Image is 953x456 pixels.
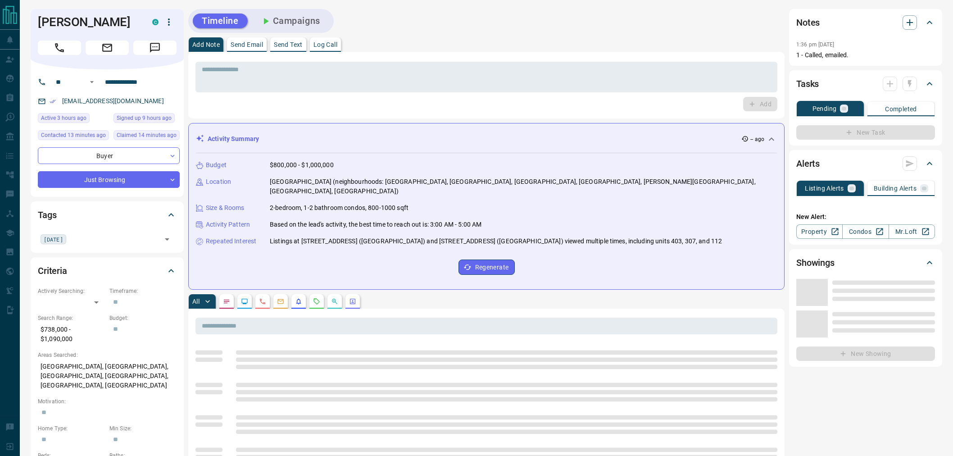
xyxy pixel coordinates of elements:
[796,156,820,171] h2: Alerts
[192,41,220,48] p: Add Note
[38,351,177,359] p: Areas Searched:
[38,397,177,406] p: Motivation:
[113,113,180,126] div: Mon Oct 13 2025
[109,314,177,322] p: Budget:
[62,97,164,105] a: [EMAIL_ADDRESS][DOMAIN_NAME]
[206,203,245,213] p: Size & Rooms
[270,220,481,229] p: Based on the lead's activity, the best time to reach out is: 3:00 AM - 5:00 AM
[117,131,177,140] span: Claimed 14 minutes ago
[241,298,248,305] svg: Lead Browsing Activity
[313,41,337,48] p: Log Call
[38,113,109,126] div: Mon Oct 13 2025
[38,264,67,278] h2: Criteria
[38,130,109,143] div: Mon Oct 13 2025
[38,15,139,29] h1: [PERSON_NAME]
[38,41,81,55] span: Call
[796,73,935,95] div: Tasks
[750,135,764,143] p: -- ago
[117,114,172,123] span: Signed up 9 hours ago
[885,106,917,112] p: Completed
[231,41,263,48] p: Send Email
[206,160,227,170] p: Budget
[208,134,259,144] p: Activity Summary
[295,298,302,305] svg: Listing Alerts
[812,105,837,112] p: Pending
[38,171,180,188] div: Just Browsing
[349,298,356,305] svg: Agent Actions
[313,298,320,305] svg: Requests
[38,204,177,226] div: Tags
[38,260,177,282] div: Criteria
[206,237,256,246] p: Repeated Interest
[193,14,248,28] button: Timeline
[109,424,177,433] p: Min Size:
[196,131,777,147] div: Activity Summary-- ago
[277,298,284,305] svg: Emails
[38,314,105,322] p: Search Range:
[796,41,835,48] p: 1:36 pm [DATE]
[38,322,105,347] p: $738,000 - $1,090,000
[805,185,844,192] p: Listing Alerts
[206,220,250,229] p: Activity Pattern
[458,260,515,275] button: Regenerate
[109,287,177,295] p: Timeframe:
[113,130,180,143] div: Mon Oct 13 2025
[41,131,106,140] span: Contacted 13 minutes ago
[38,147,180,164] div: Buyer
[874,185,917,192] p: Building Alerts
[44,235,63,244] span: [DATE]
[796,255,835,270] h2: Showings
[152,19,159,25] div: condos.ca
[86,41,129,55] span: Email
[270,177,777,196] p: [GEOGRAPHIC_DATA] (neighbourhoods: [GEOGRAPHIC_DATA], [GEOGRAPHIC_DATA], [GEOGRAPHIC_DATA], [GEOG...
[50,98,56,105] svg: Email Verified
[259,298,266,305] svg: Calls
[889,224,935,239] a: Mr.Loft
[274,41,303,48] p: Send Text
[796,153,935,174] div: Alerts
[206,177,231,187] p: Location
[38,208,56,222] h2: Tags
[796,12,935,33] div: Notes
[331,298,338,305] svg: Opportunities
[270,160,334,170] p: $800,000 - $1,000,000
[796,15,820,30] h2: Notes
[133,41,177,55] span: Message
[270,237,722,246] p: Listings at [STREET_ADDRESS] ([GEOGRAPHIC_DATA]) and [STREET_ADDRESS] ([GEOGRAPHIC_DATA]) viewed ...
[161,233,173,246] button: Open
[796,212,935,222] p: New Alert:
[223,298,230,305] svg: Notes
[38,287,105,295] p: Actively Searching:
[796,252,935,274] div: Showings
[41,114,86,123] span: Active 3 hours ago
[796,50,935,60] p: 1 - Called, emailed.
[86,77,97,87] button: Open
[38,359,177,393] p: [GEOGRAPHIC_DATA], [GEOGRAPHIC_DATA], [GEOGRAPHIC_DATA], [GEOGRAPHIC_DATA], [GEOGRAPHIC_DATA], [G...
[796,77,819,91] h2: Tasks
[38,424,105,433] p: Home Type:
[842,224,889,239] a: Condos
[270,203,408,213] p: 2-bedroom, 1-2 bathroom condos, 800-1000 sqft
[251,14,329,28] button: Campaigns
[796,224,843,239] a: Property
[192,298,200,305] p: All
